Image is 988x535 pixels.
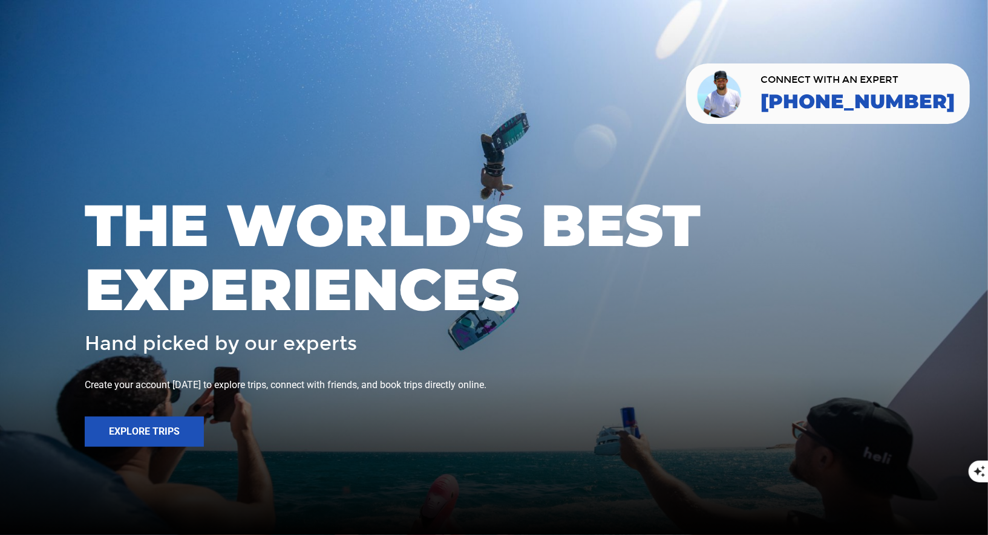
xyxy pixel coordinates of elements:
[761,75,955,85] span: CONNECT WITH AN EXPERT
[85,417,204,447] button: Explore Trips
[761,91,955,112] a: [PHONE_NUMBER]
[85,193,903,321] span: THE WORLD'S BEST EXPERIENCES
[85,378,903,392] div: Create your account [DATE] to explore trips, connect with friends, and book trips directly online.
[85,333,357,354] span: Hand picked by our experts
[695,68,745,119] img: contact our team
